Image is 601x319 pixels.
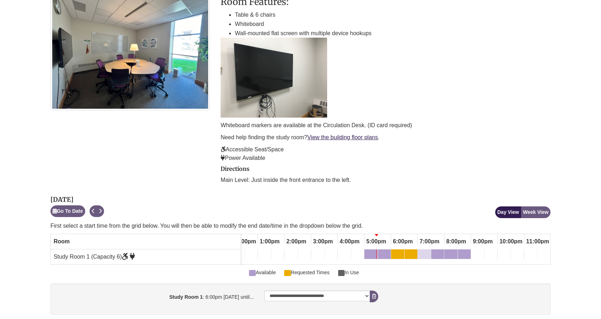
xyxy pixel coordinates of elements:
a: 8:00pm Sunday, October 12, 2025 - Study Room 1 - Available [444,249,457,261]
span: 1:00pm [258,236,281,248]
span: 7:00pm [418,236,441,248]
span: 5:00pm [364,236,388,248]
span: 6:00pm [391,236,415,248]
h2: [DATE] [50,196,104,203]
div: directions [221,166,551,184]
p: Accessible Seat/Space Power Available [221,145,551,162]
p: Need help finding the study room? . [221,133,551,142]
span: 8:00pm [444,236,468,248]
span: 9:00pm [471,236,494,248]
span: 12:00pm [231,236,258,248]
label: : 6:00pm [DATE] until... [52,291,259,301]
span: 10:00pm [498,236,524,248]
li: Whiteboard [235,20,551,29]
p: Main Level: Just inside the front entrance to the left. [221,176,551,184]
span: Available [249,269,276,276]
strong: Study Room 1 [169,294,203,300]
span: 3:00pm [311,236,335,248]
a: 8:30pm Sunday, October 12, 2025 - Study Room 1 - Available [458,249,471,261]
span: Requested Times [284,269,329,276]
a: 6:00pm Sunday, October 12, 2025 - Study Room 1 - Available [391,249,404,261]
button: Go To Date [50,205,85,217]
button: Week View [521,206,551,218]
a: 5:00pm Sunday, October 12, 2025 - Study Room 1 - Available [364,249,378,261]
p: Whiteboard markers are available at the Circulation Desk. (ID card required) [221,121,551,130]
a: 7:30pm Sunday, October 12, 2025 - Study Room 1 - Available [431,249,444,261]
button: Previous [90,205,97,217]
button: Next [97,205,104,217]
a: 7:00pm Sunday, October 12, 2025 - Study Room 1 - Available [418,249,431,261]
a: 5:30pm Sunday, October 12, 2025 - Study Room 1 - Available [378,249,391,261]
li: Table & 6 chairs [235,10,551,20]
span: Room [54,238,70,244]
p: First select a start time from the grid below. You will then be able to modify the end date/time ... [50,222,551,230]
span: 2:00pm [285,236,308,248]
span: 4:00pm [338,236,361,248]
a: View the building floor plans [307,134,378,140]
h2: Directions [221,166,551,172]
span: Study Room 1 (Capacity 6) [54,254,135,260]
span: 11:00pm [524,236,551,248]
span: In Use [338,269,359,276]
a: 6:30pm Sunday, October 12, 2025 - Study Room 1 - Available [405,249,417,261]
button: Day View [495,206,521,218]
li: Wall-mounted flat screen with multiple device hookups [235,29,551,38]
